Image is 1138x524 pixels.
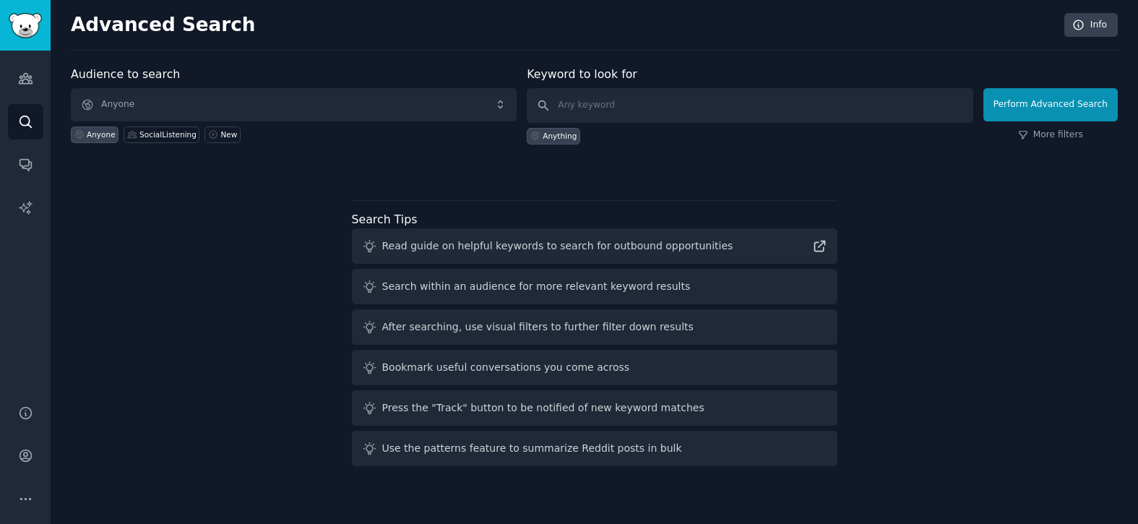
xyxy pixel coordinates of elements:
[139,129,197,139] div: SocialListening
[71,88,517,121] button: Anyone
[87,129,116,139] div: Anyone
[204,126,240,143] a: New
[543,131,577,141] div: Anything
[527,67,637,81] label: Keyword to look for
[382,239,733,254] div: Read guide on helpful keywords to search for outbound opportunities
[1018,129,1083,142] a: More filters
[382,441,682,456] div: Use the patterns feature to summarize Reddit posts in bulk
[382,360,630,375] div: Bookmark useful conversations you come across
[71,14,1056,37] h2: Advanced Search
[352,212,418,226] label: Search Tips
[382,319,694,335] div: After searching, use visual filters to further filter down results
[1064,13,1118,38] a: Info
[220,129,237,139] div: New
[382,400,704,416] div: Press the "Track" button to be notified of new keyword matches
[382,279,691,294] div: Search within an audience for more relevant keyword results
[527,88,973,123] input: Any keyword
[71,67,180,81] label: Audience to search
[983,88,1118,121] button: Perform Advanced Search
[9,13,42,38] img: GummySearch logo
